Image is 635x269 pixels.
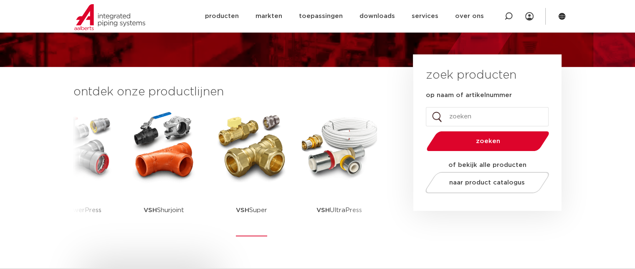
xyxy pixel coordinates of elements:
span: naar product catalogus [449,179,525,186]
button: zoeken [423,131,552,152]
strong: VSH [236,207,249,213]
a: VSHUltraPress [302,109,377,236]
h3: zoek producten [426,67,516,84]
p: UltraPress [316,184,362,236]
span: zoeken [448,138,528,144]
strong: VSH [316,207,330,213]
a: VSHSuper [214,109,289,236]
a: VSHShurjoint [126,109,202,236]
a: PowerPress [39,109,114,236]
strong: VSH [144,207,157,213]
p: PowerPress [51,184,101,236]
p: Shurjoint [144,184,184,236]
h3: ontdek onze productlijnen [73,84,385,100]
a: naar product catalogus [423,172,551,193]
p: Super [236,184,267,236]
strong: of bekijk alle producten [448,162,526,168]
input: zoeken [426,107,549,126]
label: op naam of artikelnummer [426,91,512,100]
